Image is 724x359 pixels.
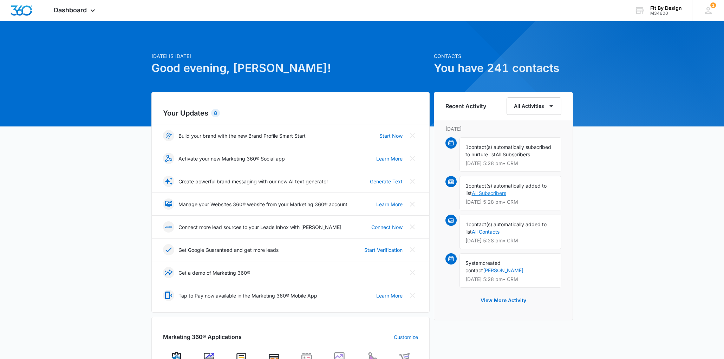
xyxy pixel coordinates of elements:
a: Learn More [376,292,403,299]
span: 1 [465,144,469,150]
p: Contacts [434,52,573,60]
h6: Recent Activity [445,102,486,110]
a: Connect Now [371,223,403,231]
a: Generate Text [370,178,403,185]
p: [DATE] [445,125,561,132]
span: created contact [465,260,501,273]
p: Activate your new Marketing 360® Social app [178,155,285,162]
h2: Your Updates [163,108,418,118]
button: Close [407,153,418,164]
span: 1 [465,221,469,227]
div: account id [650,11,682,16]
div: 8 [211,109,220,117]
h2: Marketing 360® Applications [163,333,242,341]
p: [DATE] 5:28 pm • CRM [465,161,555,166]
button: Close [407,198,418,210]
p: Manage your Websites 360® website from your Marketing 360® account [178,201,347,208]
div: account name [650,5,682,11]
button: Close [407,130,418,141]
span: Dashboard [54,6,87,14]
a: Learn More [376,201,403,208]
p: Build your brand with the new Brand Profile Smart Start [178,132,306,139]
span: 1 [465,183,469,189]
p: [DATE] 5:28 pm • CRM [465,238,555,243]
a: Learn More [376,155,403,162]
button: Close [407,221,418,233]
button: Close [407,290,418,301]
span: 1 [710,2,716,8]
button: All Activities [507,97,561,115]
p: Tap to Pay now available in the Marketing 360® Mobile App [178,292,317,299]
span: All Subscribers [496,151,530,157]
a: Start Now [379,132,403,139]
span: contact(s) automatically added to list [465,183,547,196]
button: View More Activity [474,292,533,309]
p: [DATE] 5:28 pm • CRM [465,277,555,282]
button: Close [407,244,418,255]
h1: Good evening, [PERSON_NAME]! [151,60,430,77]
span: contact(s) automatically added to list [465,221,547,235]
span: System [465,260,483,266]
a: All Contacts [472,229,500,235]
span: contact(s) automatically subscribed to nurture list [465,144,551,157]
a: Customize [394,333,418,341]
button: Close [407,267,418,278]
div: notifications count [710,2,716,8]
p: [DATE] 5:28 pm • CRM [465,200,555,204]
p: Connect more lead sources to your Leads Inbox with [PERSON_NAME] [178,223,341,231]
p: Get a demo of Marketing 360® [178,269,250,276]
a: [PERSON_NAME] [483,267,523,273]
button: Close [407,176,418,187]
h1: You have 241 contacts [434,60,573,77]
p: [DATE] is [DATE] [151,52,430,60]
p: Create powerful brand messaging with our new AI text generator [178,178,328,185]
a: All Subscribers [472,190,506,196]
a: Start Verification [364,246,403,254]
p: Get Google Guaranteed and get more leads [178,246,279,254]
